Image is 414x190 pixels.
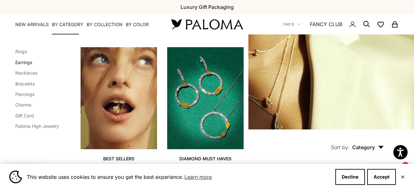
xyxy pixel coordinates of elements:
[27,172,330,182] span: This website uses cookies to ensure you get the best experience.
[401,175,405,179] button: Close
[367,169,396,185] button: Accept
[81,47,157,171] a: Best SellersSHOP NOW
[179,156,232,162] p: Diamond Must Haves
[15,91,34,97] a: Piercings
[335,169,365,185] button: Decline
[15,70,37,76] a: Necklaces
[15,60,32,65] a: Earrings
[103,156,134,162] p: Best Sellers
[181,3,234,11] p: Luxury Gift Packaging
[331,144,350,150] span: Sort by:
[310,20,342,28] a: FANCY CLUB
[352,144,384,150] span: Category
[15,21,156,28] nav: Primary navigation
[15,113,34,118] a: Gift Card
[9,171,22,183] img: Cookie banner
[316,129,398,156] button: Sort by: Category
[183,172,213,182] a: Learn more
[15,49,27,54] a: Rings
[52,21,83,28] summary: By Category
[283,14,399,34] nav: Secondary navigation
[87,21,123,28] summary: By Collection
[167,47,244,171] a: Diamond Must HavesSHOP NOW
[126,21,149,28] summary: By Color
[15,102,31,107] a: Charms
[15,123,59,129] a: Paloma High Jewelry
[283,21,300,27] button: CAD $
[15,81,35,86] a: Bracelets
[283,21,294,27] span: CAD $
[15,21,49,28] a: NEW ARRIVALS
